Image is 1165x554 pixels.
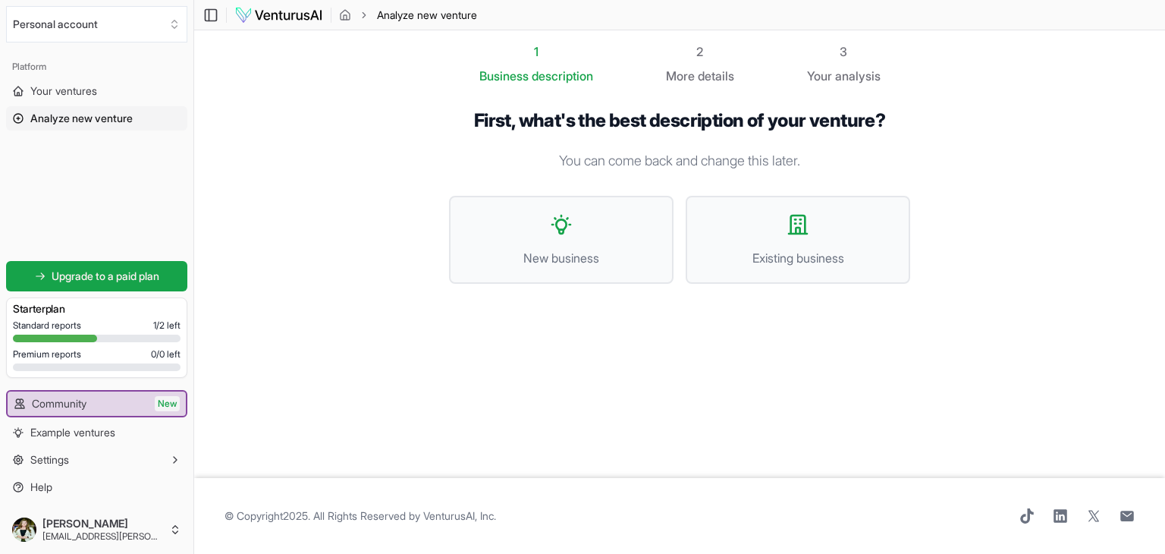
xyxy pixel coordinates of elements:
[666,67,695,85] span: More
[155,396,180,411] span: New
[32,396,86,411] span: Community
[13,319,81,332] span: Standard reports
[6,448,187,472] button: Settings
[30,111,133,126] span: Analyze new venture
[666,42,734,61] div: 2
[6,79,187,103] a: Your ventures
[339,8,477,23] nav: breadcrumb
[479,67,529,85] span: Business
[6,420,187,445] a: Example ventures
[6,106,187,131] a: Analyze new venture
[807,67,832,85] span: Your
[6,512,187,548] button: [PERSON_NAME][EMAIL_ADDRESS][PERSON_NAME][DOMAIN_NAME]
[686,196,910,284] button: Existing business
[42,530,163,543] span: [EMAIL_ADDRESS][PERSON_NAME][DOMAIN_NAME]
[12,518,36,542] img: ALV-UjXRXT629HqyXxenP5yUm6Tsc2cPnddUG4Y-noe7i2gXDsIQ5p1rsfG0Wov2yt7VxeN_UPlwsqm1B7ByaLpFrstk4he3C...
[13,301,181,316] h3: Starter plan
[479,42,593,61] div: 1
[449,150,910,172] p: You can come back and change this later.
[8,392,186,416] a: CommunityNew
[153,319,181,332] span: 1 / 2 left
[225,508,496,524] span: © Copyright 2025 . All Rights Reserved by .
[377,8,477,23] span: Analyze new venture
[42,517,163,530] span: [PERSON_NAME]
[466,249,657,267] span: New business
[449,109,910,132] h1: First, what's the best description of your venture?
[13,348,81,360] span: Premium reports
[6,261,187,291] a: Upgrade to a paid plan
[698,68,734,83] span: details
[30,83,97,99] span: Your ventures
[807,42,881,61] div: 3
[234,6,323,24] img: logo
[30,480,52,495] span: Help
[532,68,593,83] span: description
[52,269,159,284] span: Upgrade to a paid plan
[423,509,494,522] a: VenturusAI, Inc
[30,425,115,440] span: Example ventures
[6,55,187,79] div: Platform
[449,196,674,284] button: New business
[6,475,187,499] a: Help
[30,452,69,467] span: Settings
[151,348,181,360] span: 0 / 0 left
[6,6,187,42] button: Select an organization
[702,249,893,267] span: Existing business
[835,68,881,83] span: analysis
